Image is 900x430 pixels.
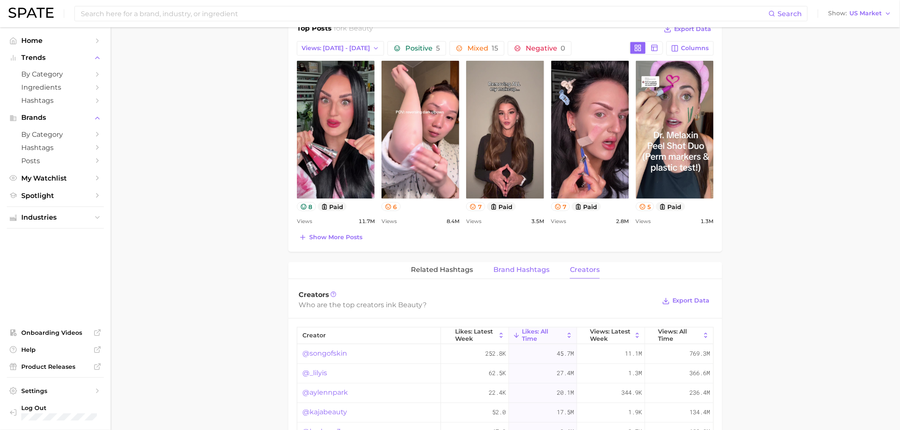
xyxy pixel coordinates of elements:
button: 8 [297,202,316,211]
span: Help [21,346,89,354]
button: Columns [666,41,714,56]
span: 0 [561,44,565,52]
a: @_lilyis [302,368,327,379]
span: Negative [526,45,565,52]
span: by Category [21,130,89,139]
span: 27.4m [557,368,574,379]
span: Creators [299,291,329,299]
span: 236.4m [690,388,710,398]
span: 17.5m [557,407,574,418]
button: Views: [DATE] - [DATE] [297,41,384,56]
span: Onboarding Videos [21,329,89,337]
span: Show [829,11,847,16]
span: Views: All Time [658,328,701,342]
span: Trends [21,54,89,62]
a: Ingredients [7,81,104,94]
span: creator [302,332,326,339]
span: Hashtags [21,96,89,105]
span: Views: [DATE] - [DATE] [302,45,370,52]
button: Export Data [662,23,714,35]
a: @aylennpark [302,388,348,398]
input: Search here for a brand, industry, or ingredient [80,6,769,21]
span: Search [778,10,802,18]
button: 5 [636,202,655,211]
span: Brands [21,114,89,122]
span: 344.9k [621,388,642,398]
span: 252.8k [485,349,506,359]
span: 11.7m [359,216,375,226]
span: Mixed [467,45,498,52]
a: Help [7,343,104,356]
span: 1.3m [628,368,642,379]
a: Onboarding Videos [7,326,104,339]
button: 7 [551,202,570,211]
button: Industries [7,211,104,224]
button: paid [318,202,347,211]
a: Hashtags [7,94,104,107]
a: by Category [7,68,104,81]
a: My Watchlist [7,172,104,185]
span: Views [466,216,481,226]
span: US Market [850,11,882,16]
span: Industries [21,214,89,221]
span: Views [636,216,651,226]
span: k beauty [343,24,373,32]
span: Likes: All Time [522,328,564,342]
button: Views: Latest Week [577,328,645,344]
span: Views [551,216,567,226]
button: Brands [7,111,104,124]
span: 1.9k [628,407,642,418]
span: 8.4m [447,216,459,226]
button: ShowUS Market [826,8,894,19]
span: Brand Hashtags [493,266,550,274]
span: Columns [681,45,709,52]
span: 62.5k [489,368,506,379]
button: Show more posts [297,232,365,243]
div: Who are the top creators in ? [299,300,656,311]
a: Log out. Currently logged in with e-mail isabelle.lent@loreal.com. [7,402,104,423]
button: paid [656,202,685,211]
span: Export Data [672,297,710,305]
a: Posts [7,154,104,167]
span: 5 [436,44,440,52]
span: Home [21,37,89,45]
span: Likes: Latest Week [456,328,496,342]
span: by Category [21,70,89,78]
span: Log Out [21,404,97,412]
span: 1.3m [701,216,714,226]
span: 366.6m [690,368,710,379]
span: Related Hashtags [411,266,473,274]
span: Product Releases [21,363,89,371]
span: k beauty [392,301,423,309]
a: by Category [7,128,104,141]
a: @songofskin [302,349,347,359]
a: Product Releases [7,360,104,373]
span: 3.5m [532,216,544,226]
span: 134.4m [690,407,710,418]
span: 52.0 [492,407,506,418]
span: Creators [570,266,600,274]
button: Export Data [660,295,712,307]
a: @kajabeauty [302,407,347,418]
span: 11.1m [625,349,642,359]
span: Settings [21,387,89,395]
a: Spotlight [7,189,104,202]
a: Settings [7,385,104,397]
span: My Watchlist [21,174,89,182]
button: 7 [466,202,485,211]
h2: for [334,23,373,36]
span: Posts [21,157,89,165]
span: 22.4k [489,388,506,398]
button: Likes: All Time [509,328,577,344]
a: Hashtags [7,141,104,154]
span: Views: Latest Week [590,328,632,342]
span: 20.1m [557,388,574,398]
span: Hashtags [21,144,89,152]
img: SPATE [9,8,54,18]
span: Spotlight [21,192,89,200]
span: 45.7m [557,349,574,359]
button: Trends [7,51,104,64]
button: paid [572,202,601,211]
span: Export Data [674,25,712,33]
a: Home [7,34,104,47]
